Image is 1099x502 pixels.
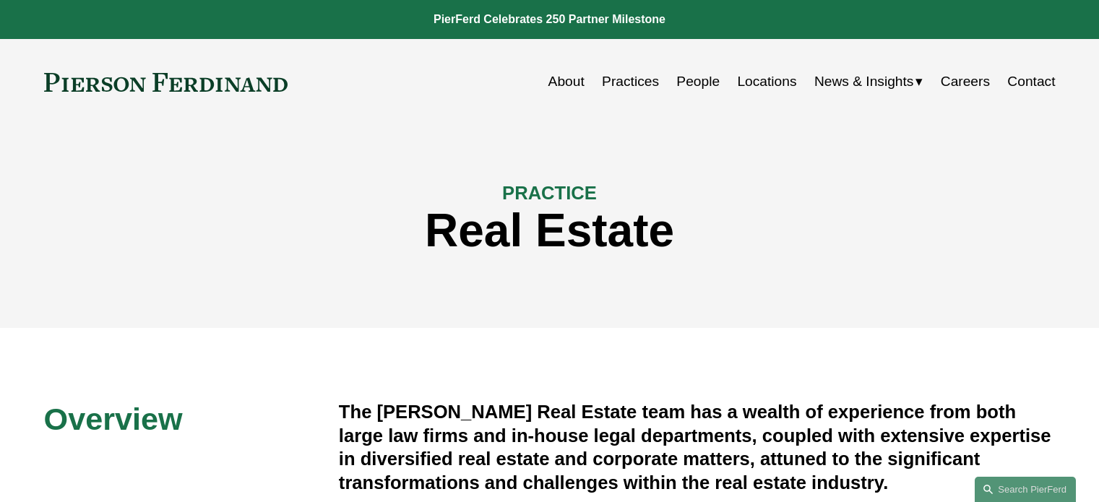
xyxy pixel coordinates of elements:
[814,68,923,95] a: folder dropdown
[975,477,1076,502] a: Search this site
[814,69,914,95] span: News & Insights
[941,68,990,95] a: Careers
[44,402,183,436] span: Overview
[339,400,1056,494] h4: The [PERSON_NAME] Real Estate team has a wealth of experience from both large law firms and in-ho...
[602,68,659,95] a: Practices
[502,183,597,203] span: PRACTICE
[1007,68,1055,95] a: Contact
[44,204,1056,257] h1: Real Estate
[548,68,585,95] a: About
[737,68,796,95] a: Locations
[676,68,720,95] a: People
